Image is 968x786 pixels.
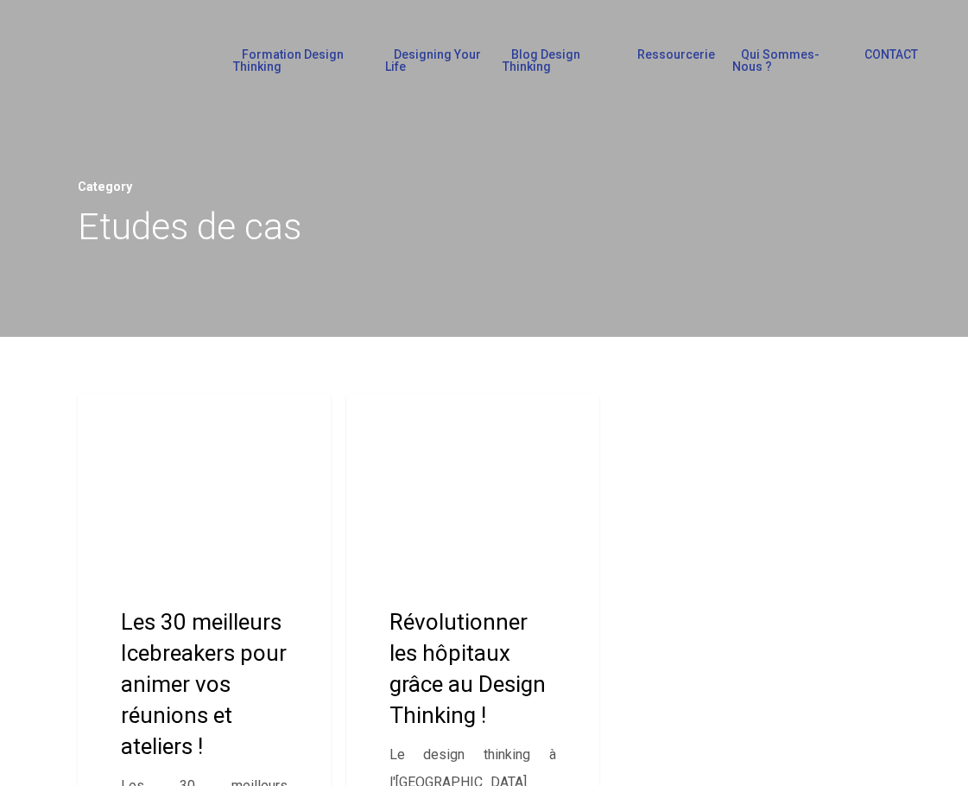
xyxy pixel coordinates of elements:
a: Ressourcerie [629,48,715,73]
span: CONTACT [864,48,918,61]
a: Etudes de cas [364,411,477,432]
span: Designing Your Life [385,48,481,73]
a: Designing Your Life [385,48,485,73]
a: CONTACT [856,48,918,73]
a: Blog Design Thinking [503,48,611,73]
span: Ressourcerie [637,48,715,61]
span: Formation Design Thinking [233,48,344,73]
a: Formation Design Thinking [233,48,368,73]
a: Qui sommes-nous ? [732,48,838,73]
h1: Etudes de cas [78,200,890,253]
span: Qui sommes-nous ? [732,48,819,73]
a: Etudes de cas [95,411,208,432]
span: Category [78,180,132,194]
span: Blog Design Thinking [503,48,580,73]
